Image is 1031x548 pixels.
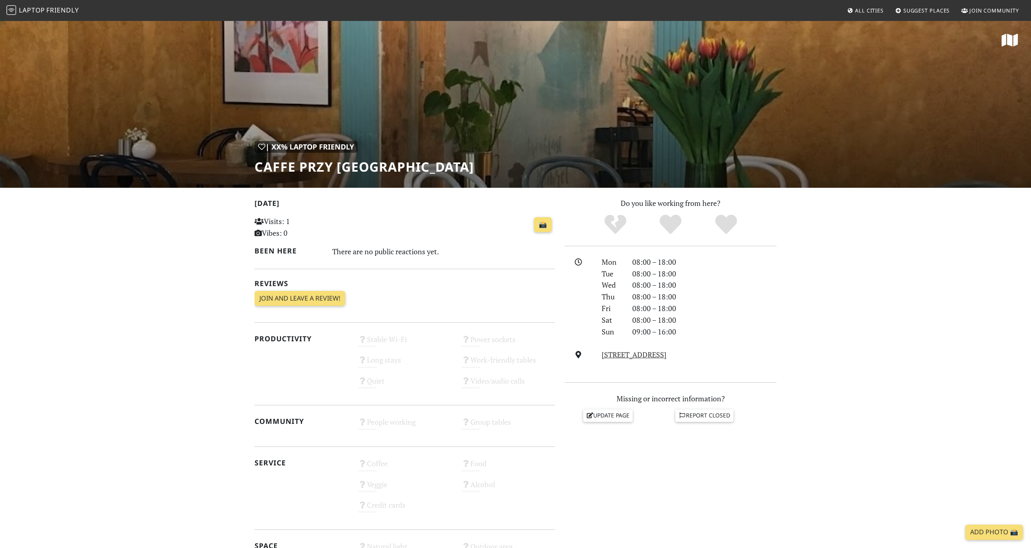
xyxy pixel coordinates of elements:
p: Do you like working from here? [565,197,776,209]
img: LaptopFriendly [6,5,16,15]
a: Join Community [958,3,1022,18]
a: LaptopFriendly LaptopFriendly [6,4,79,18]
div: Food [456,457,560,477]
span: Friendly [46,6,79,15]
div: Credit cards [353,498,457,519]
p: Visits: 1 Vibes: 0 [255,216,348,239]
div: Tue [597,268,627,280]
div: Yes [643,214,698,236]
div: No [588,214,643,236]
a: [STREET_ADDRESS] [602,350,667,359]
h2: Community [255,417,348,426]
div: Quiet [353,374,457,395]
div: Alcohol [456,478,560,498]
div: 09:00 – 16:00 [627,326,781,338]
span: All Cities [855,7,884,14]
div: 08:00 – 18:00 [627,256,781,268]
h2: Reviews [255,279,555,288]
a: Add Photo 📸 [965,525,1023,540]
div: Fri [597,303,627,314]
span: Laptop [19,6,45,15]
div: Group tables [456,415,560,436]
div: 08:00 – 18:00 [627,314,781,326]
span: Join Community [969,7,1019,14]
div: Long stays [353,353,457,374]
div: People working [353,415,457,436]
div: Veggie [353,478,457,498]
a: All Cities [844,3,887,18]
div: Wed [597,279,627,291]
div: Power sockets [456,333,560,353]
h2: Been here [255,247,323,255]
div: 08:00 – 18:00 [627,279,781,291]
div: 08:00 – 18:00 [627,268,781,280]
div: | XX% Laptop Friendly [255,141,358,153]
div: Mon [597,256,627,268]
div: Video/audio calls [456,374,560,395]
div: Thu [597,291,627,303]
h2: Service [255,459,348,467]
div: Sat [597,314,627,326]
div: Definitely! [698,214,754,236]
div: Sun [597,326,627,338]
a: Update page [583,409,633,421]
h2: Productivity [255,334,348,343]
a: Report closed [675,409,733,421]
h2: [DATE] [255,199,555,211]
div: Stable Wi-Fi [353,333,457,353]
div: 08:00 – 18:00 [627,291,781,303]
div: There are no public reactions yet. [332,245,555,258]
a: 📸 [534,217,552,232]
div: Work-friendly tables [456,353,560,374]
h1: Caffe przy [GEOGRAPHIC_DATA] [255,159,474,174]
span: Suggest Places [903,7,950,14]
div: Coffee [353,457,457,477]
a: Join and leave a review! [255,291,345,306]
a: Suggest Places [892,3,953,18]
p: Missing or incorrect information? [565,393,776,405]
div: 08:00 – 18:00 [627,303,781,314]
